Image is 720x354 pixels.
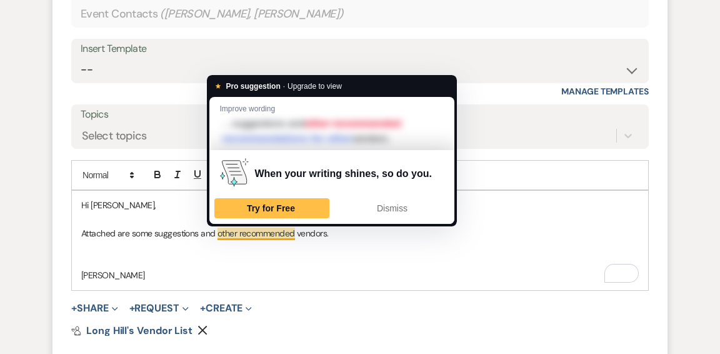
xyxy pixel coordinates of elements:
span: ( [PERSON_NAME], [PERSON_NAME] ) [160,6,344,23]
a: Long Hill's Vendor List [71,326,192,336]
a: Manage Templates [561,86,649,97]
div: Event Contacts [81,2,639,26]
div: Insert Template [81,40,639,58]
button: Create [200,303,252,313]
span: + [71,303,77,313]
span: Long Hill's Vendor List [86,324,192,337]
label: Topics [81,106,639,124]
span: + [200,303,206,313]
p: Attached are some suggestions and other recommended vendors. [81,226,639,240]
button: Share [71,303,118,313]
p: Hi [PERSON_NAME], [81,198,639,212]
div: Select topics [82,128,147,144]
p: [PERSON_NAME] [81,268,639,282]
button: Request [129,303,189,313]
span: + [129,303,135,313]
div: To enrich screen reader interactions, please activate Accessibility in Grammarly extension settings [72,191,648,290]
